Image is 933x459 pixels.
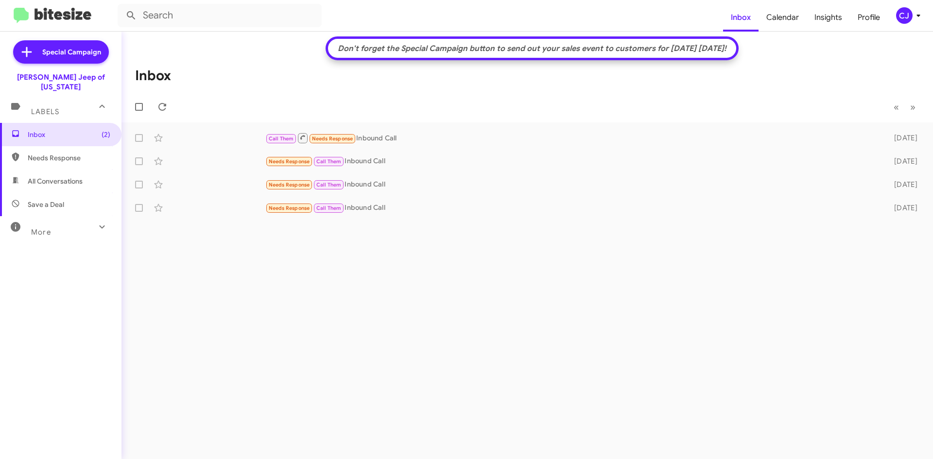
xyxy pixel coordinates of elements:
div: Inbound Call [265,156,879,167]
span: Save a Deal [28,200,64,209]
span: » [910,101,916,113]
span: (2) [102,130,110,139]
span: « [894,101,899,113]
a: Calendar [759,3,807,32]
div: [DATE] [879,156,925,166]
h1: Inbox [135,68,171,84]
button: CJ [888,7,922,24]
div: Don't forget the Special Campaign button to send out your sales event to customers for [DATE] [DA... [333,44,731,53]
input: Search [118,4,322,27]
div: [DATE] [879,203,925,213]
span: Call Them [316,158,342,165]
span: Needs Response [269,158,310,165]
span: Needs Response [312,136,353,142]
span: Call Them [269,136,294,142]
span: Needs Response [269,182,310,188]
span: More [31,228,51,237]
div: CJ [896,7,913,24]
div: [DATE] [879,180,925,189]
button: Next [904,97,921,117]
div: Inbound Call [265,203,879,214]
nav: Page navigation example [888,97,921,117]
a: Profile [850,3,888,32]
span: All Conversations [28,176,83,186]
span: Labels [31,107,59,116]
a: Insights [807,3,850,32]
span: Call Them [316,182,342,188]
div: [DATE] [879,133,925,143]
div: Inbound Call [265,179,879,190]
div: Inbound Call [265,132,879,144]
span: Call Them [316,205,342,211]
span: Inbox [28,130,110,139]
a: Inbox [723,3,759,32]
span: Special Campaign [42,47,101,57]
a: Special Campaign [13,40,109,64]
span: Needs Response [28,153,110,163]
span: Needs Response [269,205,310,211]
button: Previous [888,97,905,117]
